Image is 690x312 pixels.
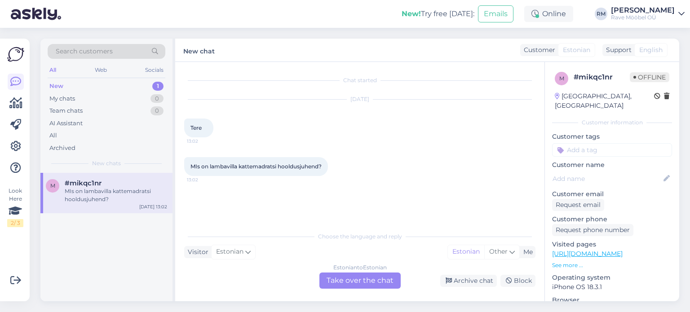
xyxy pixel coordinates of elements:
[552,132,672,141] p: Customer tags
[333,264,387,272] div: Estonian to Estonian
[150,106,164,115] div: 0
[553,174,662,184] input: Add name
[552,189,672,199] p: Customer email
[552,295,672,305] p: Browser
[595,8,607,20] div: RM
[184,233,535,241] div: Choose the language and reply
[183,44,215,56] label: New chat
[190,124,202,131] span: Tere
[49,144,75,153] div: Archived
[184,95,535,103] div: [DATE]
[152,82,164,91] div: 1
[440,275,497,287] div: Archive chat
[187,138,221,145] span: 13:02
[552,282,672,292] p: iPhone OS 18.3.1
[563,45,590,55] span: Estonian
[49,119,83,128] div: AI Assistant
[150,94,164,103] div: 0
[143,64,165,76] div: Socials
[552,199,604,211] div: Request email
[7,219,23,227] div: 2 / 3
[574,72,630,83] div: # mikqc1nr
[50,182,55,189] span: m
[216,247,243,257] span: Estonian
[611,7,685,21] a: [PERSON_NAME]Rave Mööbel OÜ
[319,272,401,289] div: Take over the chat
[552,143,672,157] input: Add a tag
[49,82,63,91] div: New
[65,179,102,187] span: #mikqc1nr
[139,203,167,210] div: [DATE] 13:02
[611,7,675,14] div: [PERSON_NAME]
[611,14,675,21] div: Rave Mööbel OÜ
[552,224,633,236] div: Request phone number
[7,46,24,63] img: Askly Logo
[552,160,672,170] p: Customer name
[190,163,322,170] span: MIs on lambavilla kattemadratsi hooldusjuhend?
[448,245,484,259] div: Estonian
[184,247,208,257] div: Visitor
[552,261,672,269] p: See more ...
[49,106,83,115] div: Team chats
[552,215,672,224] p: Customer phone
[559,75,564,82] span: m
[602,45,632,55] div: Support
[92,159,121,167] span: New chats
[187,176,221,183] span: 13:02
[639,45,663,55] span: English
[478,5,513,22] button: Emails
[524,6,573,22] div: Online
[56,47,113,56] span: Search customers
[630,72,669,82] span: Offline
[552,250,623,258] a: [URL][DOMAIN_NAME]
[93,64,109,76] div: Web
[552,273,672,282] p: Operating system
[489,247,508,255] span: Other
[184,76,535,84] div: Chat started
[7,187,23,227] div: Look Here
[500,275,535,287] div: Block
[520,247,533,257] div: Me
[520,45,555,55] div: Customer
[49,94,75,103] div: My chats
[402,9,421,18] b: New!
[48,64,58,76] div: All
[65,187,167,203] div: MIs on lambavilla kattemadratsi hooldusjuhend?
[402,9,474,19] div: Try free [DATE]:
[552,119,672,127] div: Customer information
[49,131,57,140] div: All
[552,240,672,249] p: Visited pages
[555,92,654,110] div: [GEOGRAPHIC_DATA], [GEOGRAPHIC_DATA]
